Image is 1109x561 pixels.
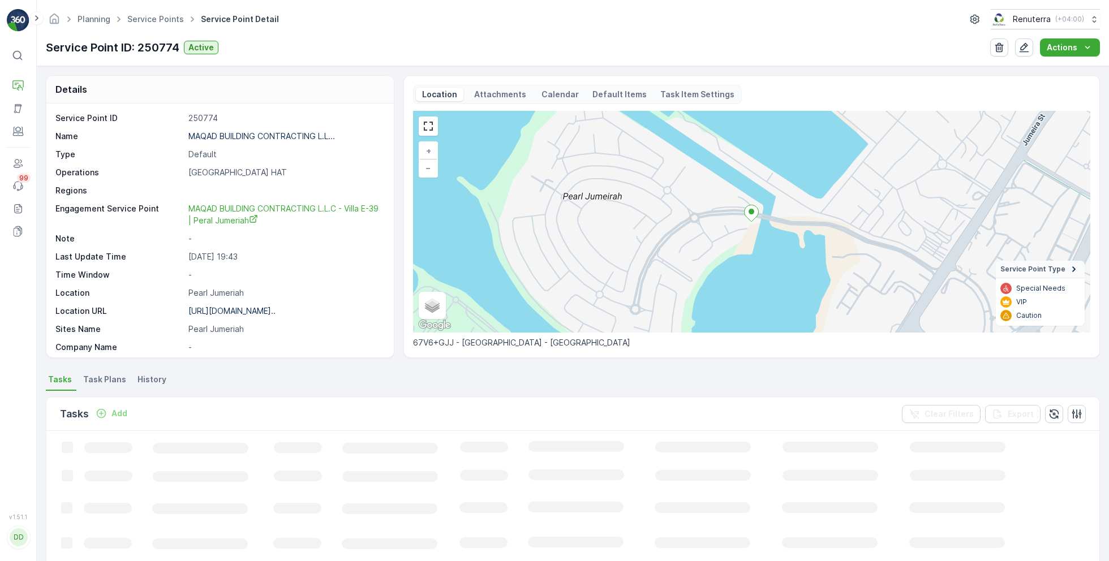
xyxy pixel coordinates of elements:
button: Active [184,41,218,54]
p: Location [55,287,184,299]
a: View Fullscreen [420,118,437,135]
button: Actions [1040,38,1100,57]
span: + [426,146,431,156]
p: Service Point ID [55,113,184,124]
a: Layers [420,293,445,318]
p: 99 [19,174,28,183]
p: Renuterra [1013,14,1051,25]
p: Clear Filters [925,408,974,420]
p: Company Name [55,342,184,353]
p: 67V6+GJJ - [GEOGRAPHIC_DATA] - [GEOGRAPHIC_DATA] [413,337,1090,348]
span: History [137,374,166,385]
span: − [425,163,431,172]
p: Special Needs [1016,284,1065,293]
a: Planning [78,14,110,24]
p: [DATE] 19:43 [188,251,381,262]
button: Clear Filters [902,405,981,423]
p: Task Item Settings [660,89,734,100]
a: 99 [7,175,29,197]
p: Sites Name [55,323,184,335]
p: Time Window [55,269,184,280]
button: Export [985,405,1041,423]
span: Tasks [48,374,72,385]
p: Calendar [541,89,579,100]
p: Pearl Jumeriah [188,287,381,299]
p: Attachments [472,89,528,100]
p: Operations [55,167,184,178]
img: logo [7,9,29,32]
p: Pearl Jumeriah [188,323,381,335]
p: Details [55,83,87,96]
div: DD [10,528,28,546]
span: MAQAD BUILDING CONTRACTING L.L.C - Villa E-39 | Peral Jumeriah [188,204,381,225]
span: Service Point Detail [199,14,281,25]
p: Add [111,408,127,419]
p: - [188,269,381,280]
p: - [188,342,381,353]
a: Open this area in Google Maps (opens a new window) [416,318,453,333]
p: Default Items [592,89,647,100]
p: Active [188,42,214,53]
p: MAQAD BUILDING CONTRACTING L.L... [188,131,335,141]
a: Service Points [127,14,184,24]
a: Zoom In [420,143,437,159]
span: Service Point Type [1000,265,1065,274]
button: Renuterra(+04:00) [991,9,1100,29]
button: Add [91,407,132,420]
p: Actions [1047,42,1077,53]
p: Engagement Service Point [55,203,184,226]
img: Screenshot_2024-07-26_at_13.33.01.png [991,13,1008,25]
a: Homepage [48,17,61,27]
p: VIP [1016,297,1027,307]
p: Location [420,89,459,100]
span: Task Plans [83,374,126,385]
p: Location URL [55,305,184,317]
p: Caution [1016,311,1042,320]
button: DD [7,523,29,552]
a: MAQAD BUILDING CONTRACTING L.L.C - Villa E-39 | Peral Jumeriah [188,203,381,226]
p: ( +04:00 ) [1055,15,1084,24]
p: 250774 [188,113,381,124]
summary: Service Point Type [996,261,1085,278]
a: Zoom Out [420,159,437,176]
p: Last Update Time [55,251,184,262]
p: Tasks [60,406,89,422]
p: [GEOGRAPHIC_DATA] HAT [188,167,381,178]
p: Note [55,233,184,244]
p: - [188,233,381,244]
p: Regions [55,185,184,196]
p: Export [1008,408,1034,420]
p: Type [55,149,184,160]
p: [URL][DOMAIN_NAME].. [188,306,276,316]
p: Service Point ID: 250774 [46,39,179,56]
span: v 1.51.1 [7,513,29,520]
p: Default [188,149,381,160]
p: Name [55,131,184,142]
img: Google [416,318,453,333]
